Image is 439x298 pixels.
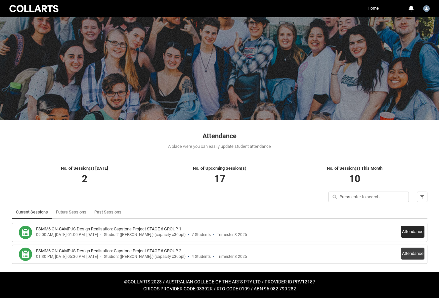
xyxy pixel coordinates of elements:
[61,166,108,171] span: No. of Session(s) [DATE]
[82,173,87,185] span: 2
[401,248,424,260] button: Attendance
[94,206,121,219] a: Past Sessions
[202,132,237,140] span: Attendance
[56,206,86,219] a: Future Sessions
[421,3,431,13] button: User Profile User16602840284206513278
[36,232,98,237] div: 09:00 AM, [DATE] 01:00 PM, [DATE]
[327,166,382,171] span: No. of Session(s) This Month
[192,232,211,237] div: 7 Students
[401,226,424,238] button: Attendance
[349,173,360,185] span: 10
[192,254,211,259] div: 4 Students
[36,248,181,254] h3: FSMM6 ON-CAMPUS Design Realisation: Capstone Project STAGE 6 GROUP 2
[366,3,380,13] a: Home
[214,173,225,185] span: 17
[423,5,430,12] img: User16602840284206513278
[329,192,409,202] input: Press enter to search
[12,206,52,219] li: Current Sessions
[417,192,427,202] button: Filter
[193,166,246,171] span: No. of Upcoming Session(s)
[16,206,48,219] a: Current Sessions
[52,206,90,219] li: Future Sessions
[90,206,125,219] li: Past Sessions
[36,226,181,232] h3: FSMM6 ON-CAMPUS Design Realisation: Capstone Project STAGE 6 GROUP 1
[217,232,247,237] div: Trimester 3 2025
[217,254,247,259] div: Trimester 3 2025
[104,254,186,259] div: Studio 2 ([PERSON_NAME].) (capacity x30ppl)
[104,232,186,237] div: Studio 2 ([PERSON_NAME].) (capacity x30ppl)
[12,143,427,150] div: A place were you can easily update student attendance
[36,254,98,259] div: 01:30 PM, [DATE] 05:30 PM, [DATE]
